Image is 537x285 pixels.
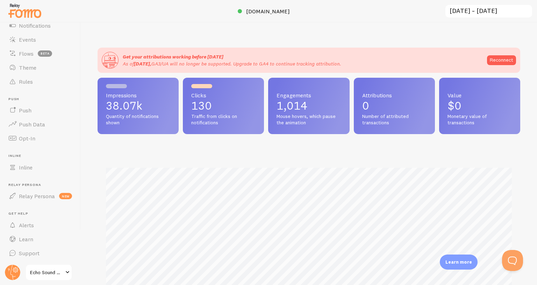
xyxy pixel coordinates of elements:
[59,193,72,199] span: new
[19,164,33,171] span: Inline
[123,54,223,60] span: Get your attributions working before [DATE]
[19,36,36,43] span: Events
[19,135,35,142] span: Opt-In
[19,193,55,200] span: Relay Persona
[19,236,33,243] span: Learn
[362,92,427,98] span: Attributions
[277,100,341,111] p: 1,014
[487,55,516,65] a: Reconnect
[362,100,427,111] p: 0
[191,100,256,111] p: 130
[8,183,76,187] span: Relay Persona
[19,250,40,257] span: Support
[4,131,76,145] a: Opt-In
[8,154,76,158] span: Inline
[4,117,76,131] a: Push Data
[445,259,472,265] p: Learn more
[19,107,31,114] span: Push
[19,50,34,57] span: Flows
[30,268,63,277] span: Echo Sound Works
[191,92,256,98] span: Clicks
[7,2,42,20] img: fomo-relay-logo-orange.svg
[362,113,427,126] span: Number of attributed transactions
[4,103,76,117] a: Push
[4,232,76,246] a: Learn
[19,64,36,71] span: Theme
[4,61,76,75] a: Theme
[134,61,151,67] span: [DATE],
[4,47,76,61] a: Flows beta
[4,33,76,47] a: Events
[8,211,76,216] span: Get Help
[191,113,256,126] span: Traffic from clicks on notifications
[277,113,341,126] span: Mouse hovers, which pause the animation
[447,92,512,98] span: Value
[440,255,478,270] div: Learn more
[19,22,51,29] span: Notifications
[277,92,341,98] span: Engagements
[502,250,523,271] iframe: Help Scout Beacon - Open
[123,61,341,67] span: As of GA3/UA will no longer be supported. Upgrade to GA4 to continue tracking attribution.
[4,246,76,260] a: Support
[19,222,34,229] span: Alerts
[19,78,33,85] span: Rules
[8,97,76,102] span: Push
[106,113,170,126] span: Quantity of notifications shown
[4,189,76,203] a: Relay Persona new
[4,19,76,33] a: Notifications
[447,99,461,112] span: $0
[19,121,45,128] span: Push Data
[4,218,76,232] a: Alerts
[38,50,52,57] span: beta
[4,160,76,174] a: Inline
[106,92,170,98] span: Impressions
[4,75,76,89] a: Rules
[106,100,170,111] p: 38.07k
[25,264,72,281] a: Echo Sound Works
[447,113,512,126] span: Monetary value of transactions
